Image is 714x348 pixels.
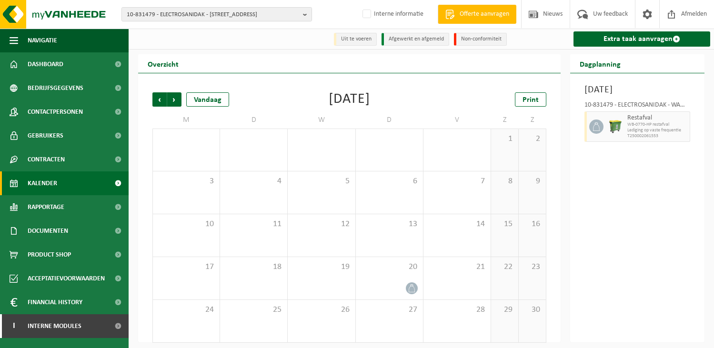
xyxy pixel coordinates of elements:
span: Volgende [167,92,181,107]
td: M [152,111,220,129]
span: Contracten [28,148,65,171]
span: Documenten [28,219,68,243]
span: 21 [428,262,486,272]
a: Extra taak aanvragen [573,31,710,47]
span: 28 [428,305,486,315]
h2: Overzicht [138,54,188,73]
span: I [10,314,18,338]
span: 12 [292,219,350,229]
td: W [288,111,355,129]
div: 10-831479 - ELECTROSANIDAK - WAMBEEK [584,102,690,111]
td: D [356,111,423,129]
h3: [DATE] [584,83,690,97]
span: 8 [496,176,513,187]
span: 7 [428,176,486,187]
a: Offerte aanvragen [438,5,516,24]
img: WB-0770-HPE-GN-50 [608,119,623,134]
span: Restafval [627,114,687,122]
span: 3 [158,176,215,187]
span: Bedrijfsgegevens [28,76,83,100]
span: 4 [225,176,282,187]
span: 11 [225,219,282,229]
span: Rapportage [28,195,64,219]
span: T250002061553 [627,133,687,139]
span: 13 [361,219,418,229]
div: [DATE] [329,92,370,107]
li: Uit te voeren [334,33,377,46]
span: 25 [225,305,282,315]
span: Dashboard [28,52,63,76]
span: Gebruikers [28,124,63,148]
td: Z [491,111,519,129]
span: Acceptatievoorwaarden [28,267,105,290]
span: 23 [523,262,541,272]
span: 6 [361,176,418,187]
span: 17 [158,262,215,272]
span: Product Shop [28,243,71,267]
span: 29 [496,305,513,315]
span: 10 [158,219,215,229]
span: 9 [523,176,541,187]
li: Afgewerkt en afgemeld [382,33,449,46]
span: Vorige [152,92,167,107]
a: Print [515,92,546,107]
span: 20 [361,262,418,272]
div: Vandaag [186,92,229,107]
label: Interne informatie [361,7,423,21]
span: 26 [292,305,350,315]
button: 10-831479 - ELECTROSANIDAK - [STREET_ADDRESS] [121,7,312,21]
h2: Dagplanning [570,54,630,73]
span: 2 [523,134,541,144]
span: Kalender [28,171,57,195]
span: WB-0770-HP restafval [627,122,687,128]
span: 14 [428,219,486,229]
span: Lediging op vaste frequentie [627,128,687,133]
td: V [423,111,491,129]
span: 5 [292,176,350,187]
span: Contactpersonen [28,100,83,124]
span: 16 [523,219,541,229]
span: 15 [496,219,513,229]
span: 24 [158,305,215,315]
span: Offerte aanvragen [457,10,512,19]
span: 18 [225,262,282,272]
span: 30 [523,305,541,315]
span: 1 [496,134,513,144]
span: Navigatie [28,29,57,52]
span: 22 [496,262,513,272]
span: Financial History [28,290,82,314]
span: Interne modules [28,314,81,338]
li: Non-conformiteit [454,33,507,46]
span: 27 [361,305,418,315]
span: 10-831479 - ELECTROSANIDAK - [STREET_ADDRESS] [127,8,299,22]
td: Z [519,111,546,129]
span: Print [523,96,539,104]
td: D [220,111,288,129]
span: 19 [292,262,350,272]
